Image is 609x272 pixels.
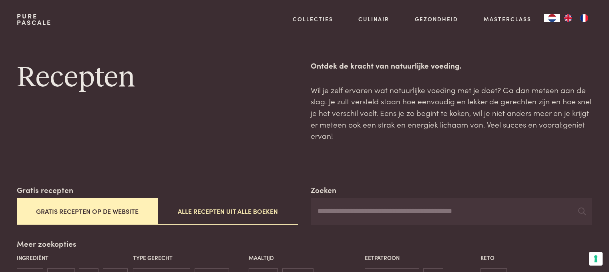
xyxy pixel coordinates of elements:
a: FR [576,14,592,22]
a: Masterclass [484,15,531,23]
p: Wil je zelf ervaren wat natuurlijke voeding met je doet? Ga dan meteen aan de slag. Je zult verst... [311,84,592,142]
a: PurePascale [17,13,52,26]
p: Eetpatroon [365,254,476,262]
div: Language [544,14,560,22]
strong: Ontdek de kracht van natuurlijke voeding. [311,60,462,71]
a: NL [544,14,560,22]
ul: Language list [560,14,592,22]
p: Type gerecht [133,254,245,262]
p: Keto [480,254,592,262]
h1: Recepten [17,60,298,96]
button: Alle recepten uit alle boeken [157,198,298,225]
p: Ingrediënt [17,254,129,262]
a: Collecties [293,15,333,23]
a: Gezondheid [415,15,458,23]
label: Zoeken [311,184,336,196]
p: Maaltijd [249,254,360,262]
button: Gratis recepten op de website [17,198,157,225]
a: EN [560,14,576,22]
button: Uw voorkeuren voor toestemming voor trackingtechnologieën [589,252,603,266]
aside: Language selected: Nederlands [544,14,592,22]
label: Gratis recepten [17,184,73,196]
a: Culinair [358,15,389,23]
